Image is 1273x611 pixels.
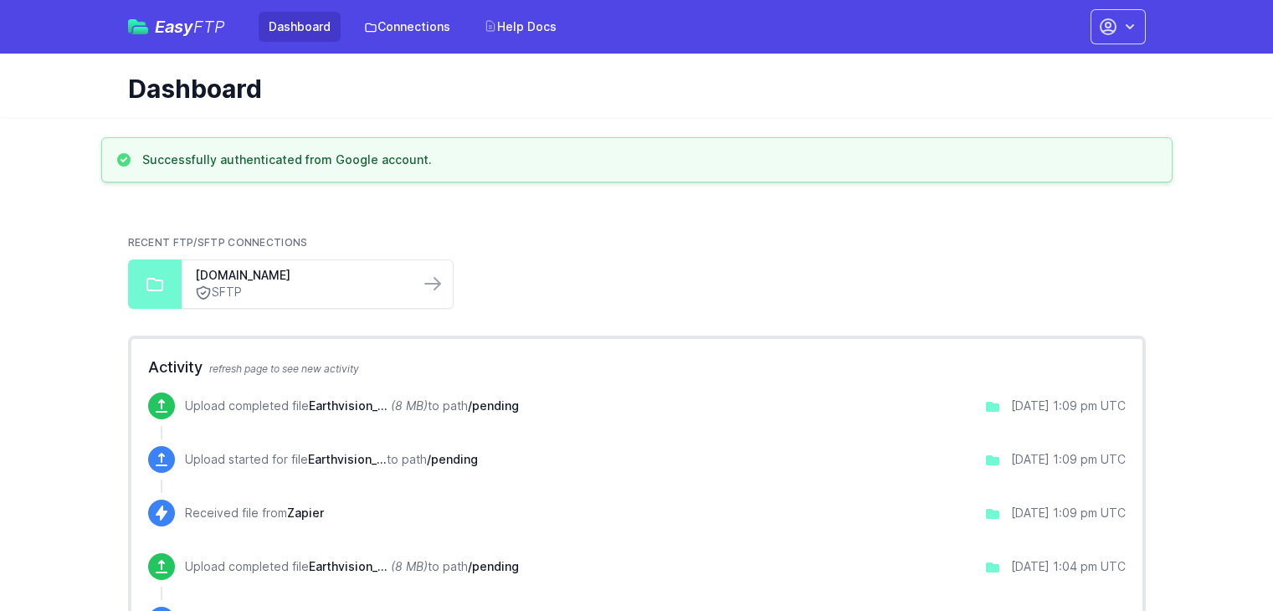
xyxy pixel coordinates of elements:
[185,398,519,414] p: Upload completed file to path
[155,18,225,35] span: Easy
[209,362,359,375] span: refresh page to see new activity
[142,151,432,168] h3: Successfully authenticated from Google account.
[391,398,428,413] i: (8 MB)
[309,559,388,573] span: Earthvision_Property_Update_Mapping_Key_2025-08-21T0602.csv
[468,559,519,573] span: /pending
[474,12,567,42] a: Help Docs
[195,267,406,284] a: [DOMAIN_NAME]
[193,17,225,37] span: FTP
[185,451,478,468] p: Upload started for file to path
[148,356,1126,379] h2: Activity
[309,398,388,413] span: Earthvision_Property_Update_Mapping_Key_2025-08-26T0601.csv
[185,558,519,575] p: Upload completed file to path
[427,452,478,466] span: /pending
[354,12,460,42] a: Connections
[468,398,519,413] span: /pending
[185,505,324,521] p: Received file from
[308,452,387,466] span: Earthvision_Property_Update_Mapping_Key_2025-08-26T0601.csv
[195,284,406,301] a: SFTP
[128,236,1146,249] h2: Recent FTP/SFTP Connections
[259,12,341,42] a: Dashboard
[287,506,324,520] span: Zapier
[128,18,225,35] a: EasyFTP
[128,74,1132,104] h1: Dashboard
[1011,505,1126,521] div: [DATE] 1:09 pm UTC
[128,19,148,34] img: easyftp_logo.png
[1011,558,1126,575] div: [DATE] 1:04 pm UTC
[1011,398,1126,414] div: [DATE] 1:09 pm UTC
[1011,451,1126,468] div: [DATE] 1:09 pm UTC
[391,559,428,573] i: (8 MB)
